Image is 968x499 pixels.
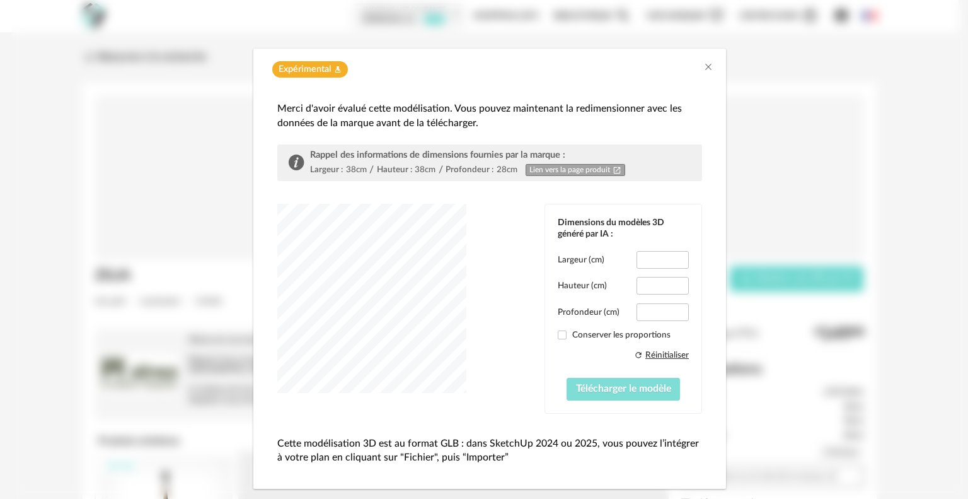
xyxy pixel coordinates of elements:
[576,384,671,394] span: Télécharger le modèle
[369,164,374,176] div: /
[497,164,517,175] div: 28cm
[634,349,643,361] span: Refresh icon
[558,280,607,291] label: Hauteur (cm)
[334,64,342,76] span: Flask icon
[415,164,435,175] div: 38cm
[703,61,713,74] button: Close
[346,164,367,175] div: 38cm
[310,164,343,175] div: Largeur :
[277,437,702,465] p: Cette modélisation 3D est au format GLB : dans SketchUp 2024 ou 2025, vous pouvez l’intégrer à vo...
[253,49,726,489] div: dialog
[558,254,604,266] label: Largeur (cm)
[277,102,702,130] div: Merci d'avoir évalué cette modélisation. Vous pouvez maintenant la redimensionner avec les donnée...
[526,164,625,176] a: Lien vers la page produitOpen In New icon
[645,349,689,361] div: Réinitialiser
[558,307,619,318] label: Profondeur (cm)
[567,378,681,401] button: Télécharger le modèle
[446,164,493,175] div: Profondeur :
[558,217,689,240] div: Dimensions du modèles 3D généré par IA :
[558,329,689,341] label: Conserver les proportions
[310,150,565,160] span: Rappel des informations de dimensions fournies par la marque :
[439,164,443,176] div: /
[613,165,621,175] span: Open In New icon
[279,64,331,76] span: Expérimental
[377,164,412,175] div: Hauteur :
